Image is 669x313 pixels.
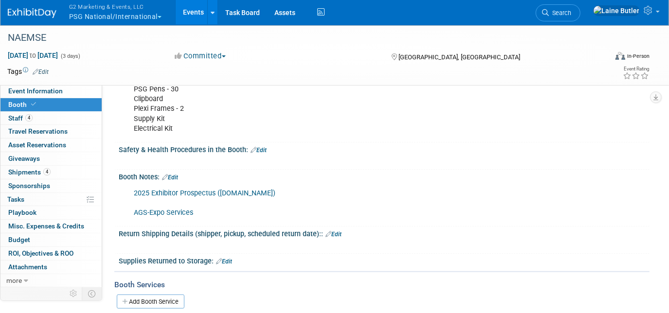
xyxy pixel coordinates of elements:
[0,85,102,98] a: Event Information
[7,67,49,76] td: Tags
[65,287,82,300] td: Personalize Event Tab Strip
[69,1,162,12] span: G2 Marketing & Events, LLC
[8,182,50,190] span: Sponsorships
[28,52,37,59] span: to
[0,166,102,179] a: Shipments4
[0,233,102,246] a: Budget
[6,277,22,284] span: more
[8,155,40,162] span: Giveaways
[8,236,30,243] span: Budget
[43,168,51,175] span: 4
[0,220,102,233] a: Misc. Expenses & Credits
[8,209,36,216] span: Playbook
[60,53,80,59] span: (3 days)
[549,9,571,17] span: Search
[0,98,102,111] a: Booth
[615,52,625,60] img: Format-Inperson.png
[0,193,102,206] a: Tasks
[119,142,650,155] div: Safety & Health Procedures in the Booth:
[627,52,650,60] div: In-Person
[251,147,267,154] a: Edit
[119,254,650,266] div: Supplies Returned to Storage:
[0,179,102,192] a: Sponsorships
[555,51,650,65] div: Event Format
[0,274,102,287] a: more
[8,101,38,108] span: Booth
[25,114,33,122] span: 4
[134,209,193,217] a: AGS-Expo Services
[134,189,275,197] a: 2025 Exhibitor Prospectus ([DOMAIN_NAME])
[216,258,232,265] a: Edit
[0,261,102,274] a: Attachments
[399,53,521,61] span: [GEOGRAPHIC_DATA], [GEOGRAPHIC_DATA]
[0,152,102,165] a: Giveaways
[7,51,58,60] span: [DATE] [DATE]
[0,112,102,125] a: Staff4
[8,8,56,18] img: ExhibitDay
[114,279,650,290] div: Booth Services
[325,231,342,238] a: Edit
[117,295,184,309] a: Add Booth Service
[8,141,66,149] span: Asset Reservations
[33,69,49,75] a: Edit
[0,139,102,152] a: Asset Reservations
[119,226,650,239] div: Return Shipping Details (shipper, pickup, scheduled return date)::
[162,174,178,181] a: Edit
[0,206,102,219] a: Playbook
[172,51,230,61] button: Committed
[8,249,73,257] span: ROI, Objectives & ROO
[8,127,68,135] span: Travel Reservations
[8,87,63,95] span: Event Information
[4,29,595,47] div: NAEMSE
[8,263,47,271] span: Attachments
[8,222,84,230] span: Misc. Expenses & Credits
[31,102,36,107] i: Booth reservation complete
[0,125,102,138] a: Travel Reservations
[623,67,649,71] div: Event Rating
[8,114,33,122] span: Staff
[536,4,580,21] a: Search
[8,168,51,176] span: Shipments
[119,170,650,182] div: Booth Notes:
[0,247,102,260] a: ROI, Objectives & ROO
[7,195,24,203] span: Tasks
[593,5,640,16] img: Laine Butler
[82,287,102,300] td: Toggle Event Tabs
